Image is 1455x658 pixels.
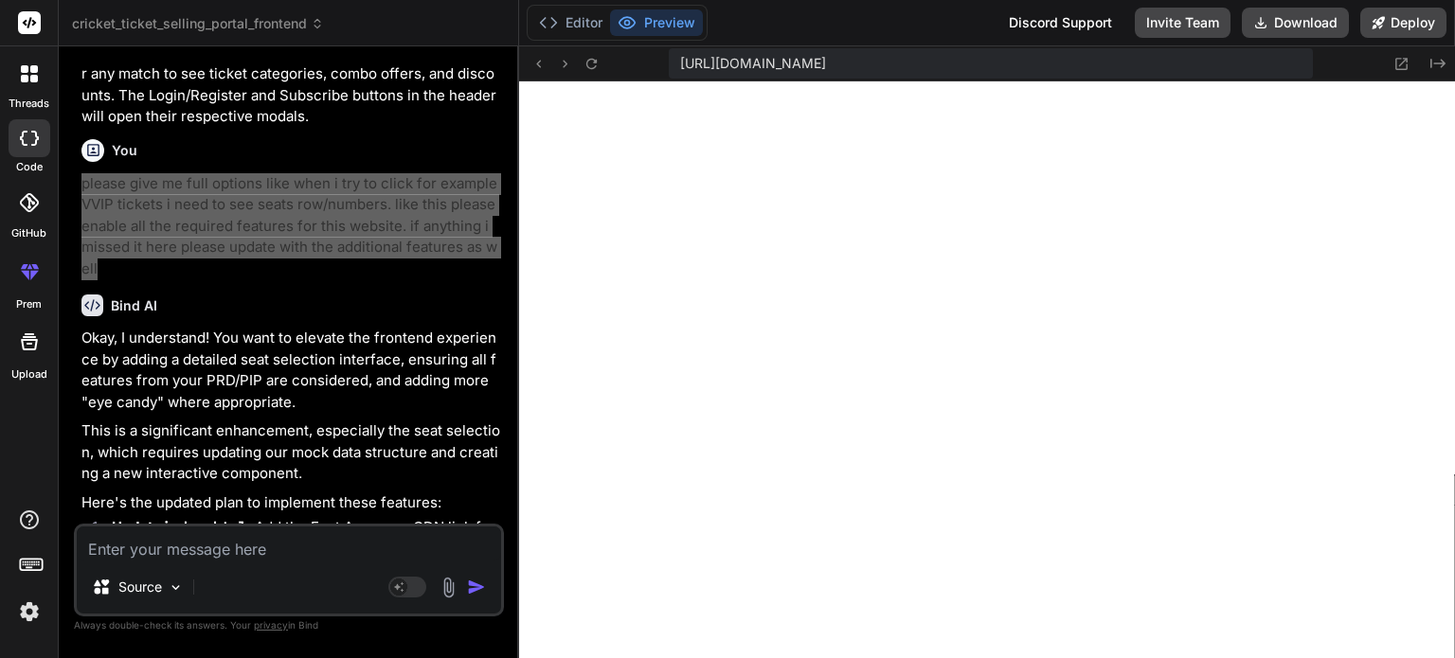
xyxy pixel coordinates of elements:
[610,9,703,36] button: Preview
[111,296,157,315] h6: Bind AI
[81,328,500,413] p: Okay, I understand! You want to elevate the frontend experience by adding a detailed seat selecti...
[81,492,500,514] p: Here's the updated plan to implement these features:
[72,14,324,33] span: cricket_ticket_selling_portal_frontend
[74,616,504,634] p: Always double-check its answers. Your in Bind
[680,54,826,73] span: [URL][DOMAIN_NAME]
[97,517,500,560] li: : Add the Font Awesome CDN link for icons.
[531,9,610,36] button: Editor
[81,173,500,280] p: please give me full options like when i try to click for example VVIP tickets i need to see seats...
[162,518,247,537] code: index.html
[112,518,247,536] strong: Update
[16,159,43,175] label: code
[254,619,288,631] span: privacy
[1135,8,1230,38] button: Invite Team
[11,225,46,241] label: GitHub
[81,420,500,485] p: This is a significant enhancement, especially the seat selection, which requires updating our moc...
[997,8,1123,38] div: Discord Support
[438,577,459,598] img: attachment
[118,578,162,596] p: Source
[13,596,45,628] img: settings
[11,366,47,382] label: Upload
[112,141,137,160] h6: You
[9,96,49,112] label: threads
[467,578,486,596] img: icon
[519,81,1455,658] iframe: Preview
[16,296,42,312] label: prem
[1242,8,1349,38] button: Download
[1360,8,1446,38] button: Deploy
[168,579,184,596] img: Pick Models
